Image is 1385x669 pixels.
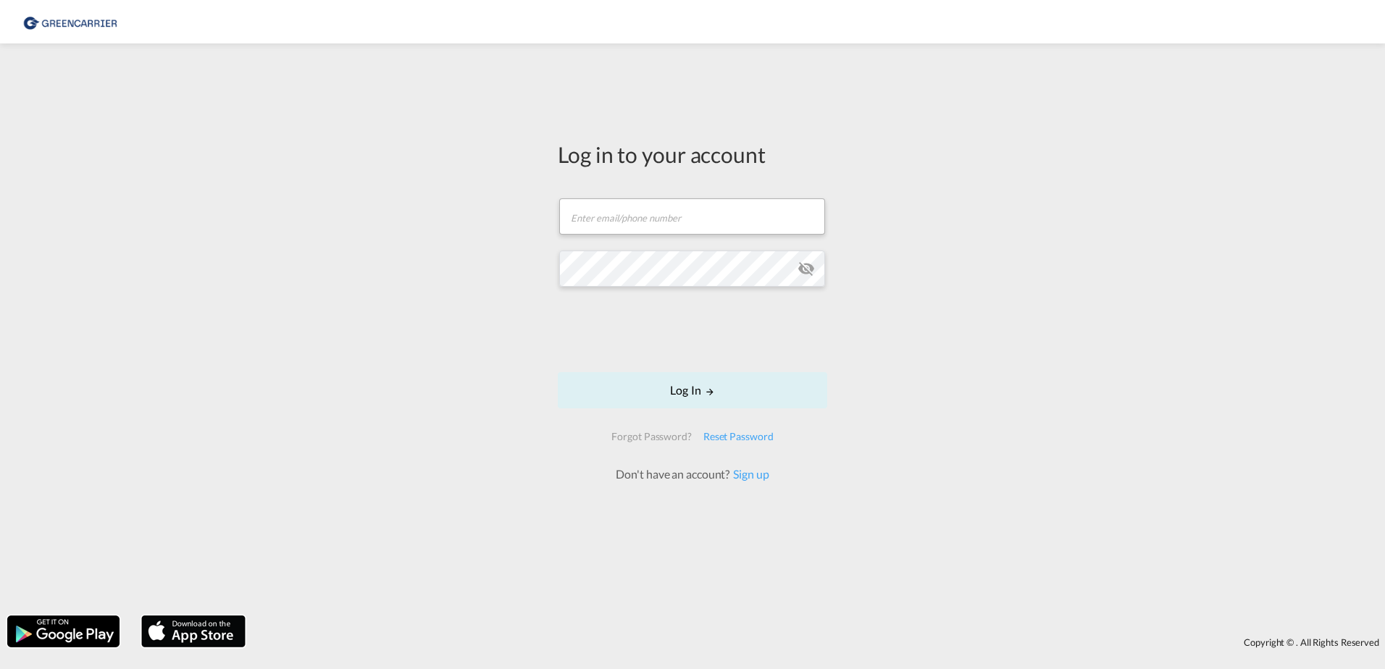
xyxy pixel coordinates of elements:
div: Log in to your account [558,139,827,169]
img: d0347a508afe11efaf4841583bf50be4.png [22,6,120,38]
a: Sign up [729,467,769,481]
button: LOGIN [558,372,827,408]
input: Enter email/phone number [559,198,825,235]
iframe: reCAPTCHA [582,301,803,358]
div: Forgot Password? [606,424,697,450]
div: Copyright © . All Rights Reserved [253,630,1385,655]
md-icon: icon-eye-off [798,260,815,277]
img: apple.png [140,614,247,649]
div: Reset Password [698,424,779,450]
div: Don't have an account? [600,466,784,482]
img: google.png [6,614,121,649]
